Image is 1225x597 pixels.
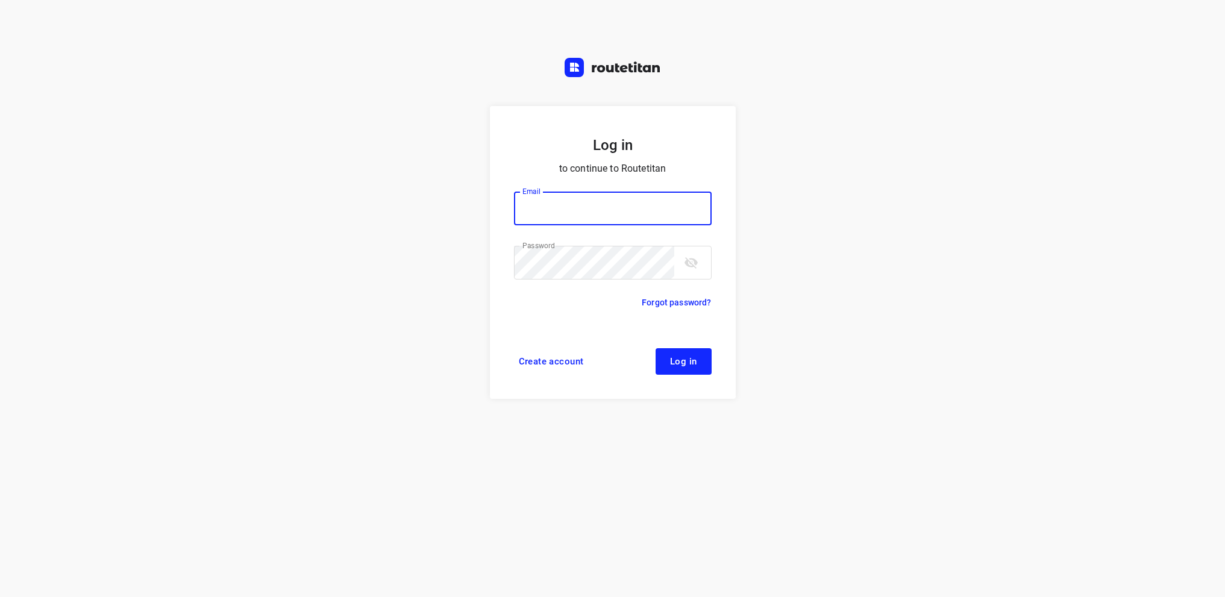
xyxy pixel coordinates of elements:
[642,295,711,310] a: Forgot password?
[519,357,584,366] span: Create account
[514,348,589,375] a: Create account
[565,58,661,77] img: Routetitan
[514,160,712,177] p: to continue to Routetitan
[565,58,661,80] a: Routetitan
[679,251,703,275] button: toggle password visibility
[656,348,712,375] button: Log in
[514,135,712,155] h5: Log in
[670,357,697,366] span: Log in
